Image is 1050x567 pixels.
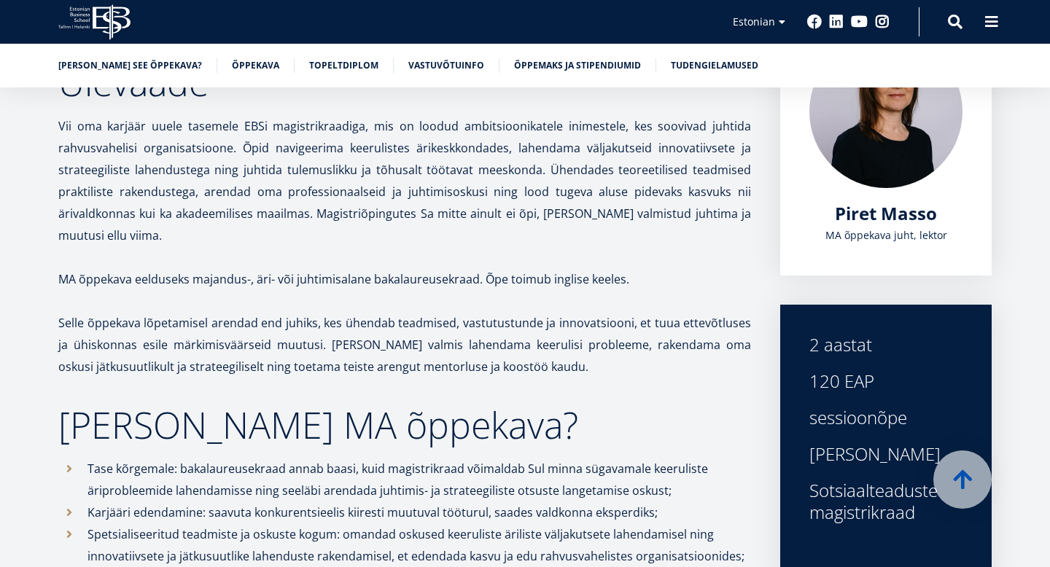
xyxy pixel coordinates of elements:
h2: Ülevaade [58,64,751,101]
a: Tudengielamused [671,58,758,73]
a: Linkedin [829,15,844,29]
div: [PERSON_NAME] [809,443,962,465]
img: Piret Masso [809,35,962,188]
h2: [PERSON_NAME] MA õppekava? [58,407,751,443]
div: 120 EAP [809,370,962,392]
p: Selle õppekava lõpetamisel arendad end juhiks, kes ühendab teadmised, vastutustunde ja innovatsio... [58,312,751,378]
a: Õppekava [232,58,279,73]
span: Piret Masso [835,201,937,225]
a: Vastuvõtuinfo [408,58,484,73]
div: Sotsiaalteaduste magistrikraad [809,480,962,523]
a: Piret Masso [835,203,937,224]
a: Youtube [851,15,868,29]
p: MA õppekava eelduseks majandus-, äri- või juhtimisalane bakalaureusekraad. Õpe toimub inglise kee... [58,268,751,290]
a: Topeltdiplom [309,58,378,73]
p: Karjääri edendamine: saavuta konkurentsieelis kiiresti muutuval tööturul, saades valdkonna eksper... [87,501,751,523]
p: Tase kõrgemale: bakalaureusekraad annab baasi, kuid magistrikraad võimaldab Sul minna sügavamale ... [87,458,751,501]
a: [PERSON_NAME] see õppekava? [58,58,202,73]
a: Õppemaks ja stipendiumid [514,58,641,73]
p: Spetsialiseeritud teadmiste ja oskuste kogum: omandad oskused keeruliste äriliste väljakutsete la... [87,523,751,567]
a: Instagram [875,15,890,29]
div: MA õppekava juht, lektor [809,224,962,246]
span: Perekonnanimi [346,1,413,14]
p: Vii oma karjäär uuele tasemele EBSi magistrikraadiga, mis on loodud ambitsioonikatele inimestele,... [58,115,751,246]
div: 2 aastat [809,334,962,356]
div: sessioonõpe [809,407,962,429]
a: Facebook [807,15,822,29]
